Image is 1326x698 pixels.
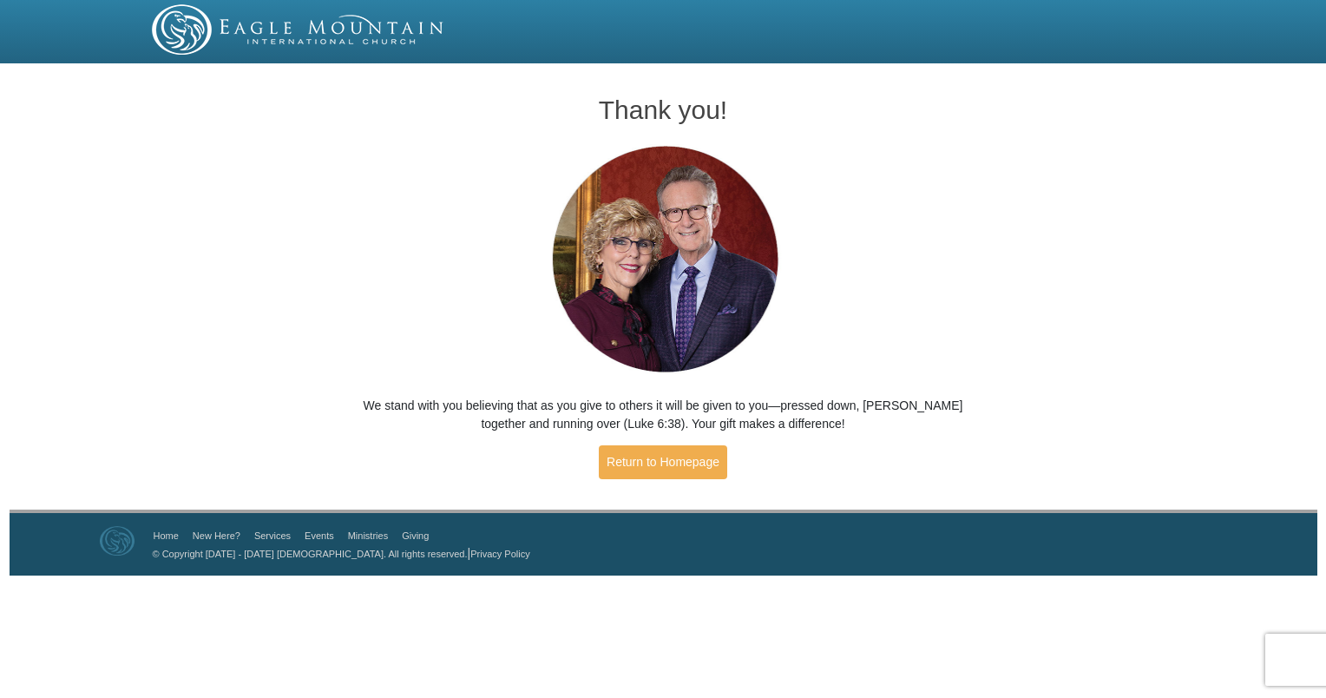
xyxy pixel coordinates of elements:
a: Privacy Policy [470,549,529,559]
a: Giving [402,530,429,541]
a: Home [154,530,179,541]
img: Eagle Mountain International Church [100,526,135,556]
a: New Here? [193,530,240,541]
a: Events [305,530,334,541]
a: Services [254,530,291,541]
h1: Thank you! [341,95,986,124]
p: We stand with you believing that as you give to others it will be given to you—pressed down, [PER... [341,397,986,433]
a: Ministries [348,530,388,541]
a: Return to Homepage [599,445,727,479]
p: | [147,544,530,563]
a: © Copyright [DATE] - [DATE] [DEMOGRAPHIC_DATA]. All rights reserved. [153,549,468,559]
img: EMIC [152,4,445,55]
img: Pastors George and Terri Pearsons [535,141,791,379]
